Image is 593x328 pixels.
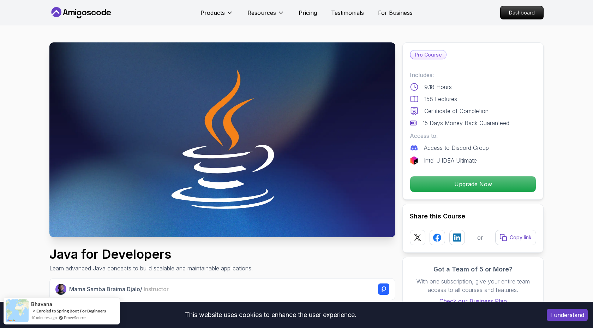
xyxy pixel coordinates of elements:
p: With one subscription, give your entire team access to all courses and features. [410,277,536,294]
p: Includes: [410,71,536,79]
div: This website uses cookies to enhance the user experience. [5,307,536,323]
a: Check our Business Plan [410,297,536,305]
p: Dashboard [501,6,543,19]
p: Mama Samba Braima Djalo / [69,285,169,293]
img: Nelson Djalo [55,284,66,295]
p: Products [200,8,225,17]
span: 10 minutes ago [31,315,57,321]
p: 9.18 Hours [424,83,452,91]
a: Enroled to Spring Boot For Beginners [36,308,106,314]
p: IntelliJ IDEA Ultimate [424,156,477,165]
img: jetbrains logo [410,156,418,165]
button: Resources [247,8,284,23]
span: Instructor [144,286,169,293]
h1: Java for Developers [49,247,253,261]
span: Bhavana [31,301,52,307]
p: 158 Lectures [424,95,457,103]
h3: Got a Team of 5 or More? [410,264,536,274]
h2: Share this Course [410,211,536,221]
a: Pricing [299,8,317,17]
p: or [477,233,483,242]
p: 15 Days Money Back Guaranteed [423,119,509,127]
p: Resources [247,8,276,17]
a: ProveSource [64,315,86,321]
p: Copy link [510,234,532,241]
p: Pro Course [411,51,446,59]
p: Access to: [410,131,536,140]
p: Learn advanced Java concepts to build scalable and maintainable applications. [49,264,253,273]
img: java-for-developers_thumbnail [49,42,395,237]
a: Dashboard [500,6,544,19]
button: Accept cookies [547,309,588,321]
a: Testimonials [331,8,364,17]
a: For Business [378,8,413,17]
img: provesource social proof notification image [6,299,29,322]
p: Access to Discord Group [424,143,489,152]
p: Certificate of Completion [424,107,489,115]
button: Upgrade Now [410,176,536,192]
span: -> [31,308,36,314]
button: Copy link [495,230,536,245]
button: Products [200,8,233,23]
